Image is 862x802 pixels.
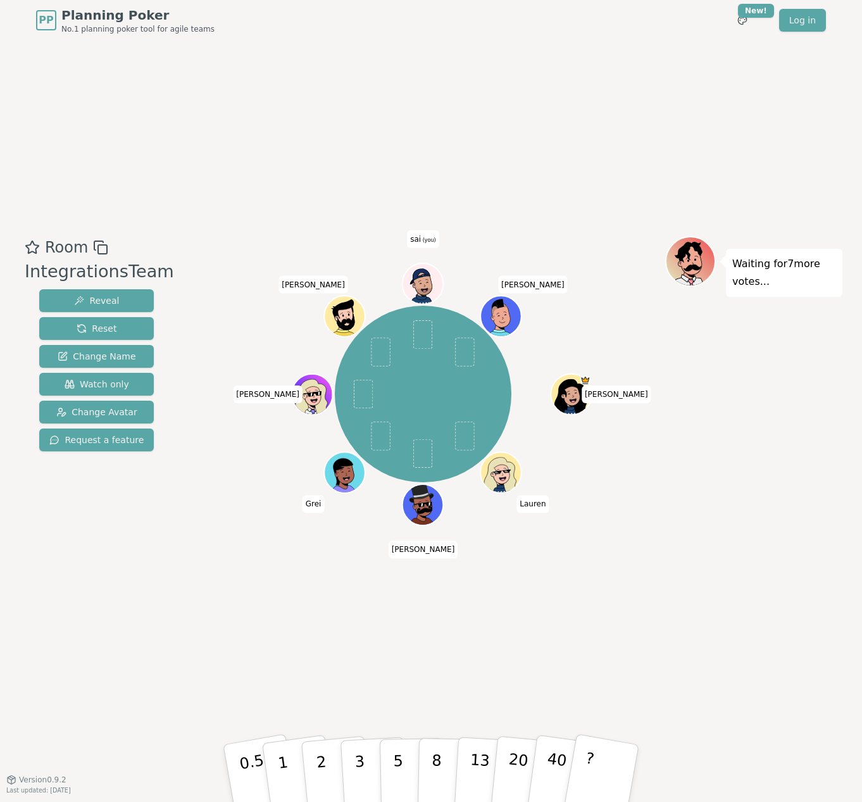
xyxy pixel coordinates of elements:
[407,230,439,247] span: Click to change your name
[61,6,215,24] span: Planning Poker
[19,775,66,785] span: Version 0.9.2
[580,375,590,385] span: Kate is the host
[39,401,154,423] button: Change Avatar
[25,259,174,285] div: IntegrationsTeam
[389,541,458,558] span: Click to change your name
[233,385,303,403] span: Click to change your name
[56,406,137,418] span: Change Avatar
[25,236,40,259] button: Add as favourite
[61,24,215,34] span: No.1 planning poker tool for agile teams
[74,294,119,307] span: Reveal
[58,350,135,363] span: Change Name
[498,275,568,293] span: Click to change your name
[732,255,836,291] p: Waiting for 7 more votes...
[731,9,754,32] button: New!
[39,317,154,340] button: Reset
[39,345,154,368] button: Change Name
[39,429,154,451] button: Request a feature
[77,322,116,335] span: Reset
[65,378,129,391] span: Watch only
[45,236,88,259] span: Room
[421,237,436,242] span: (you)
[39,373,154,396] button: Watch only
[779,9,826,32] a: Log in
[39,289,154,312] button: Reveal
[49,434,144,446] span: Request a feature
[278,275,348,293] span: Click to change your name
[303,495,325,513] span: Click to change your name
[36,6,215,34] a: PPPlanning PokerNo.1 planning poker tool for agile teams
[404,265,442,303] button: Click to change your avatar
[516,495,549,513] span: Click to change your name
[39,13,53,28] span: PP
[6,775,66,785] button: Version0.9.2
[738,4,774,18] div: New!
[6,787,71,794] span: Last updated: [DATE]
[582,385,651,403] span: Click to change your name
